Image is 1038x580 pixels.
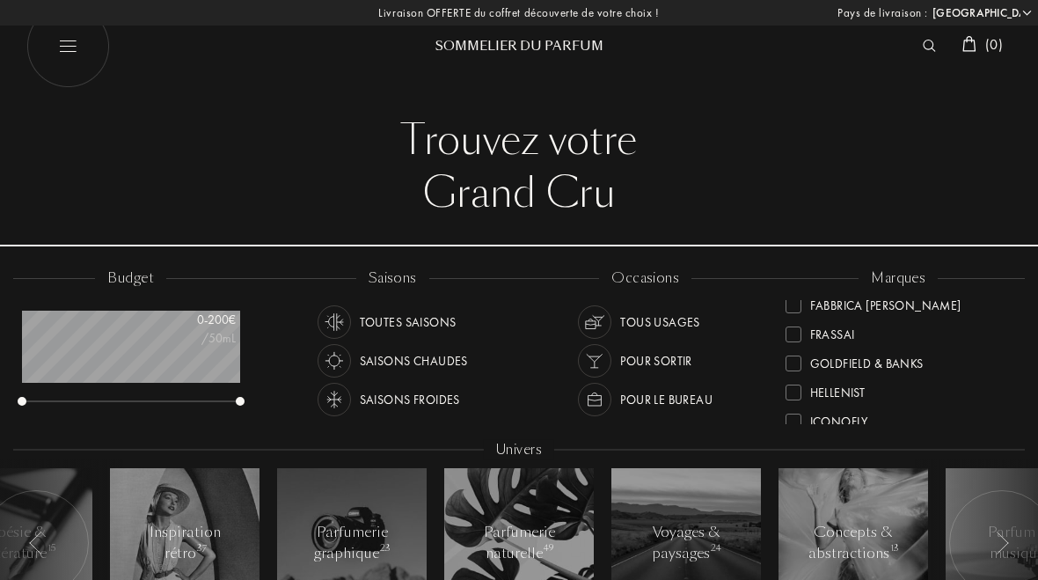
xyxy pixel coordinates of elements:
div: Pour sortir [620,344,692,378]
div: Fabbrica [PERSON_NAME] [810,290,961,314]
span: 49 [544,542,553,554]
span: 23 [380,542,391,554]
div: Inspiration rétro [148,522,223,564]
div: Parfumerie naturelle [482,522,557,564]
img: cart_white.svg [962,36,976,52]
span: 24 [711,542,721,554]
img: usage_season_cold_white.svg [322,387,347,412]
div: /50mL [148,329,236,348]
span: 37 [197,542,207,554]
div: marques [859,268,938,289]
img: usage_season_hot_white.svg [322,349,347,373]
div: saisons [356,268,429,289]
img: usage_occasion_party_white.svg [582,349,607,373]
img: usage_season_average_white.svg [322,310,347,334]
div: Hellenist [810,378,866,401]
img: arr_left.svg [29,532,43,554]
img: burger_white.png [26,4,110,88]
div: Tous usages [620,305,700,339]
div: Goldfield & Banks [810,349,924,372]
div: occasions [599,268,691,289]
div: Parfumerie graphique [314,522,390,564]
img: usage_occasion_work_white.svg [582,387,607,412]
span: Pays de livraison : [837,4,928,22]
img: arr_left.svg [995,532,1009,554]
div: Frassai [810,319,855,343]
div: Univers [484,440,554,460]
span: 13 [890,542,899,554]
img: usage_occasion_all_white.svg [582,310,607,334]
div: Voyages & paysages [649,522,724,564]
div: Saisons chaudes [360,344,468,378]
div: ICONOFLY [810,407,868,430]
div: Toutes saisons [360,305,457,339]
div: Concepts & abstractions [808,522,898,564]
div: 0 - 200 € [148,311,236,329]
div: Trouvez votre [40,114,998,167]
div: Sommelier du Parfum [413,37,625,55]
div: Pour le bureau [620,383,713,416]
div: Grand Cru [40,167,998,220]
div: budget [95,268,166,289]
span: ( 0 ) [985,35,1003,54]
img: search_icn_white.svg [923,40,936,52]
div: Saisons froides [360,383,460,416]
